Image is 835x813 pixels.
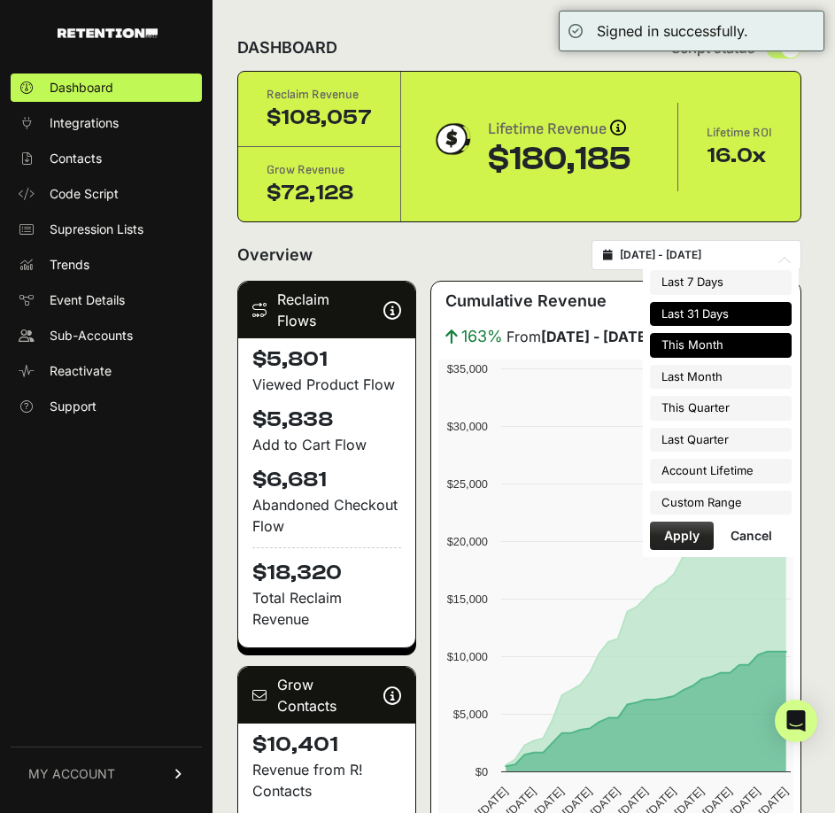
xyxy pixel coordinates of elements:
a: Integrations [11,109,202,137]
div: Add to Cart Flow [252,434,401,455]
h4: $5,838 [252,406,401,434]
span: Sub-Accounts [50,327,133,345]
h2: Overview [237,243,313,267]
h2: DASHBOARD [237,35,337,60]
span: Support [50,398,97,415]
div: Grow Contacts [238,667,415,724]
h4: $6,681 [252,466,401,494]
span: Event Details [50,291,125,309]
div: 16.0x [707,142,772,170]
span: Contacts [50,150,102,167]
p: Total Reclaim Revenue [252,587,401,630]
a: Event Details [11,286,202,314]
text: $20,000 [446,535,487,548]
button: Cancel [716,522,786,550]
img: dollar-coin-05c43ed7efb7bc0c12610022525b4bbbb207c7efeef5aecc26f025e68dcafac9.png [429,117,474,161]
h4: $10,401 [252,731,401,759]
li: Account Lifetime [650,459,792,484]
div: $108,057 [267,104,372,132]
text: $30,000 [446,420,487,433]
h4: $5,801 [252,345,401,374]
a: Contacts [11,144,202,173]
span: 163% [461,324,503,349]
div: Lifetime Revenue [488,117,631,142]
a: Supression Lists [11,215,202,244]
span: From [506,326,652,347]
text: $10,000 [446,650,487,663]
text: $0 [475,765,487,778]
button: Apply [650,522,714,550]
li: Last Month [650,365,792,390]
li: Last 7 Days [650,270,792,295]
a: Support [11,392,202,421]
li: Last 31 Days [650,302,792,327]
a: Dashboard [11,74,202,102]
text: $5,000 [453,708,488,721]
div: Grow Revenue [267,161,372,179]
div: Open Intercom Messenger [775,700,817,742]
span: Supression Lists [50,221,143,238]
div: $180,185 [488,142,631,177]
div: Abandoned Checkout Flow [252,494,401,537]
span: Reactivate [50,362,112,380]
span: Code Script [50,185,119,203]
span: MY ACCOUNT [28,765,115,783]
div: Viewed Product Flow [252,374,401,395]
a: Code Script [11,180,202,208]
p: Revenue from R! Contacts [252,759,401,801]
div: Reclaim Flows [238,282,415,338]
img: Retention.com [58,28,158,38]
a: Sub-Accounts [11,321,202,350]
li: Custom Range [650,491,792,515]
h4: $18,320 [252,547,401,587]
a: Reactivate [11,357,202,385]
li: This Month [650,333,792,358]
li: This Quarter [650,396,792,421]
div: Reclaim Revenue [267,86,372,104]
strong: [DATE] - [DATE] [541,328,652,345]
a: MY ACCOUNT [11,747,202,801]
span: Trends [50,256,89,274]
span: Integrations [50,114,119,132]
a: Trends [11,251,202,279]
div: $72,128 [267,179,372,207]
text: $35,000 [446,362,487,376]
span: Dashboard [50,79,113,97]
text: $25,000 [446,477,487,491]
li: Last Quarter [650,428,792,453]
div: Signed in successfully. [597,20,748,42]
div: Lifetime ROI [707,124,772,142]
h3: Cumulative Revenue [445,289,607,314]
text: $15,000 [446,592,487,606]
